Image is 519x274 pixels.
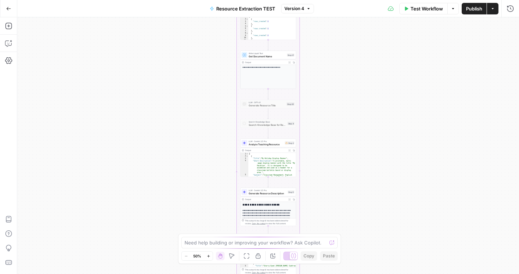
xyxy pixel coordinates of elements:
div: 2 [240,155,248,158]
button: Version 4 [281,4,314,13]
span: Write Liquid Text [249,52,285,55]
div: LLM · Gemini 2.5 ProAnalyze Teaching ResourceStep 3Output[ { "Title":"My Holiday Display Banner",... [240,139,296,177]
div: Step 21 [287,53,294,57]
span: Toggle code folding, rows 11 through 13 [246,39,248,42]
span: Version 4 [284,5,304,12]
div: 5 [240,265,248,270]
g: Edge from step_20 to step_4 [268,109,269,119]
g: Edge from step_21 to step_20 [268,89,269,100]
span: LLM · GPT-4.1 [249,101,285,104]
div: 7 [240,30,248,32]
div: This output is too large & has been abbreviated for review. to view the full content. [245,219,294,225]
button: Resource Extraction TEST [205,3,280,14]
g: Edge from step_4 to step_3 [268,128,269,138]
span: Copy the output [252,271,266,274]
div: Step 4 [288,122,295,125]
span: Toggle code folding, rows 2 through 4 [246,18,248,21]
div: Step 5 [288,190,294,194]
span: Generate Resource Title [249,103,285,107]
span: LLM · Gemini 2.5 Pro [249,189,286,192]
g: Edge from step_3 to step_5 [268,177,269,187]
button: Test Workflow [399,3,447,14]
div: Step 3 [285,141,294,145]
div: Output [245,149,286,152]
button: Paste [320,251,338,261]
span: Copy the output [252,222,266,225]
div: 2 [240,18,248,21]
span: Toggle code folding, rows 2 through 39 [246,155,248,158]
div: Search Knowledge BaseSearch Knowledge Base for ResourceStep 4 [240,119,296,128]
span: LLM · Gemini 2.5 Pro [249,140,283,143]
div: 6 [240,27,248,30]
div: LLM · GPT-4.1Generate Resource TitleStep 20 [240,100,296,109]
div: [ { "rows_created":1 }, { "rows_created":1 }, { "rows_created":1 }, { [240,2,296,40]
div: 9 [240,35,248,37]
div: 1 [240,153,248,155]
div: 5 [240,25,248,28]
button: Publish [462,3,487,14]
span: Paste [323,253,335,259]
div: This output is too large & has been abbreviated for review. to view the full content. [245,268,294,274]
span: Toggle code folding, rows 5 through 7 [246,25,248,28]
div: 3 [240,158,248,160]
span: Toggle code folding, rows 1 through 40 [246,153,248,155]
span: 50% [193,253,201,259]
div: 5 [240,174,248,178]
span: Publish [466,5,482,12]
span: Resource Extraction TEST [216,5,275,12]
g: Edge from step_5 to step_7 [268,226,269,237]
g: Edge from step_16 to step_21 [268,40,269,50]
span: Copy [303,253,314,259]
div: 3 [240,21,248,23]
div: 4 [240,160,248,174]
div: Output [245,198,286,201]
button: Copy [301,251,317,261]
div: 10 [240,37,248,39]
div: 11 [240,39,248,42]
span: Generate Resource Description [249,191,286,195]
div: Step 20 [287,102,294,106]
span: Search Knowledge Base [249,120,286,123]
span: Toggle code folding, rows 8 through 10 [246,32,248,35]
span: Test Workflow [411,5,443,12]
div: 8 [240,32,248,35]
div: 4 [240,23,248,25]
span: Get Document Name [249,54,285,58]
span: Analyze Teaching Resource [249,142,283,146]
div: Output [245,61,286,64]
span: Search Knowledge Base for Resource [249,123,286,127]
